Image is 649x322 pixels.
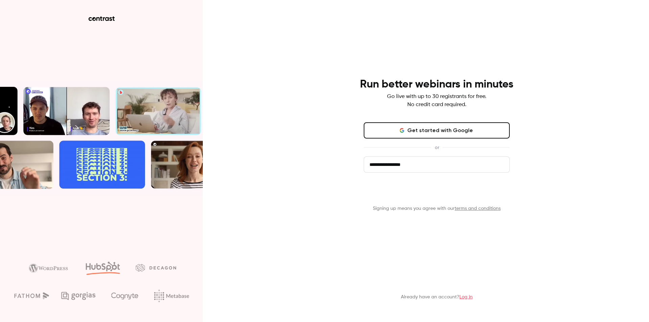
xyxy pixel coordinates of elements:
[431,144,442,151] span: or
[360,78,513,91] h4: Run better webinars in minutes
[387,93,486,109] p: Go live with up to 30 registrants for free. No credit card required.
[459,295,473,299] a: Log in
[364,183,510,200] button: Get started
[364,205,510,212] p: Signing up means you agree with our
[136,264,176,271] img: decagon
[455,206,501,211] a: terms and conditions
[364,122,510,139] button: Get started with Google
[401,294,473,300] p: Already have an account?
